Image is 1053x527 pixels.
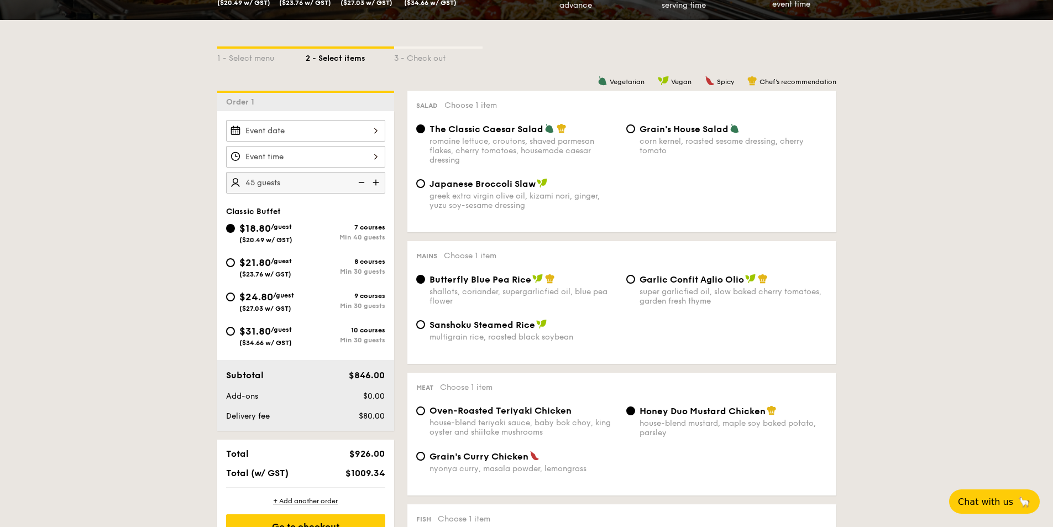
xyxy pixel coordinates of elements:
span: $21.80 [239,257,271,269]
div: 3 - Check out [394,49,483,64]
span: Meat [416,384,433,392]
img: icon-spicy.37a8142b.svg [530,451,539,461]
img: icon-chef-hat.a58ddaea.svg [767,405,777,415]
div: Min 30 guests [306,268,385,275]
span: $18.80 [239,222,271,234]
span: Choose 1 item [444,101,497,110]
span: $80.00 [359,411,385,421]
span: Total (w/ GST) [226,468,289,478]
span: Spicy [717,78,734,86]
img: icon-vegetarian.fe4039eb.svg [544,123,554,133]
span: $1009.34 [345,468,385,478]
div: greek extra virgin olive oil, kizami nori, ginger, yuzu soy-sesame dressing [429,191,617,210]
span: Mains [416,252,437,260]
span: Oven-Roasted Teriyaki Chicken [429,405,572,416]
span: The Classic Caesar Salad [429,124,543,134]
input: The Classic Caesar Saladromaine lettuce, croutons, shaved parmesan flakes, cherry tomatoes, house... [416,124,425,133]
input: Oven-Roasted Teriyaki Chickenhouse-blend teriyaki sauce, baby bok choy, king oyster and shiitake ... [416,406,425,415]
span: Chat with us [958,497,1013,507]
input: $21.80/guest($23.76 w/ GST)8 coursesMin 30 guests [226,258,235,267]
img: icon-vegetarian.fe4039eb.svg [598,76,607,86]
div: 9 courses [306,292,385,300]
span: Grain's Curry Chicken [429,451,528,462]
img: icon-spicy.37a8142b.svg [705,76,715,86]
span: Sanshoku Steamed Rice [429,320,535,330]
div: house-blend teriyaki sauce, baby bok choy, king oyster and shiitake mushrooms [429,418,617,437]
span: /guest [271,257,292,265]
div: shallots, coriander, supergarlicfied oil, blue pea flower [429,287,617,306]
input: Honey Duo Mustard Chickenhouse-blend mustard, maple soy baked potato, parsley [626,406,635,415]
img: icon-chef-hat.a58ddaea.svg [758,274,768,284]
span: /guest [273,291,294,299]
div: Min 30 guests [306,302,385,310]
span: Choose 1 item [438,514,490,524]
div: nyonya curry, masala powder, lemongrass [429,464,617,473]
span: Grain's House Salad [640,124,729,134]
button: Chat with us🦙 [949,489,1040,514]
img: icon-reduce.1d2dbef1.svg [352,172,369,193]
div: 10 courses [306,326,385,334]
div: Min 30 guests [306,336,385,344]
input: Grain's House Saladcorn kernel, roasted sesame dressing, cherry tomato [626,124,635,133]
img: icon-chef-hat.a58ddaea.svg [747,76,757,86]
span: Add-ons [226,392,258,401]
span: $24.80 [239,291,273,303]
span: $0.00 [363,392,385,401]
span: Total [226,448,249,459]
div: 7 courses [306,223,385,231]
img: icon-vegan.f8ff3823.svg [658,76,669,86]
span: Choose 1 item [444,251,496,260]
div: romaine lettuce, croutons, shaved parmesan flakes, cherry tomatoes, housemade caesar dressing [429,137,617,165]
span: /guest [271,223,292,231]
img: icon-chef-hat.a58ddaea.svg [557,123,567,133]
div: multigrain rice, roasted black soybean [429,332,617,342]
img: icon-chef-hat.a58ddaea.svg [545,274,555,284]
span: Subtotal [226,370,264,380]
span: Delivery fee [226,411,270,421]
input: Event date [226,120,385,142]
span: Chef's recommendation [759,78,836,86]
img: icon-vegan.f8ff3823.svg [532,274,543,284]
span: 🦙 [1018,495,1031,508]
img: icon-vegan.f8ff3823.svg [537,178,548,188]
img: icon-vegetarian.fe4039eb.svg [730,123,740,133]
input: Event time [226,146,385,168]
div: 2 - Select items [306,49,394,64]
span: Order 1 [226,97,259,107]
span: Salad [416,102,438,109]
input: Grain's Curry Chickennyonya curry, masala powder, lemongrass [416,452,425,461]
span: Honey Duo Mustard Chicken [640,406,766,416]
img: icon-vegan.f8ff3823.svg [536,319,547,329]
span: ($23.76 w/ GST) [239,270,291,278]
div: 1 - Select menu [217,49,306,64]
input: Butterfly Blue Pea Riceshallots, coriander, supergarlicfied oil, blue pea flower [416,275,425,284]
span: $846.00 [349,370,385,380]
span: $31.80 [239,325,271,337]
span: Choose 1 item [440,383,493,392]
span: Vegetarian [610,78,645,86]
span: ($20.49 w/ GST) [239,236,292,244]
img: icon-vegan.f8ff3823.svg [745,274,756,284]
span: $926.00 [349,448,385,459]
div: + Add another order [226,497,385,505]
div: corn kernel, roasted sesame dressing, cherry tomato [640,137,827,155]
span: Japanese Broccoli Slaw [429,179,536,189]
span: ($27.03 w/ GST) [239,305,291,312]
span: Fish [416,515,431,523]
input: Sanshoku Steamed Ricemultigrain rice, roasted black soybean [416,320,425,329]
input: $18.80/guest($20.49 w/ GST)7 coursesMin 40 guests [226,224,235,233]
span: Garlic Confit Aglio Olio [640,274,744,285]
input: Number of guests [226,172,385,194]
span: /guest [271,326,292,333]
input: Japanese Broccoli Slawgreek extra virgin olive oil, kizami nori, ginger, yuzu soy-sesame dressing [416,179,425,188]
span: ($34.66 w/ GST) [239,339,292,347]
span: Vegan [671,78,691,86]
div: Min 40 guests [306,233,385,241]
div: house-blend mustard, maple soy baked potato, parsley [640,419,827,437]
input: $24.80/guest($27.03 w/ GST)9 coursesMin 30 guests [226,293,235,301]
img: icon-add.58712e84.svg [369,172,385,193]
div: super garlicfied oil, slow baked cherry tomatoes, garden fresh thyme [640,287,827,306]
input: Garlic Confit Aglio Oliosuper garlicfied oil, slow baked cherry tomatoes, garden fresh thyme [626,275,635,284]
input: $31.80/guest($34.66 w/ GST)10 coursesMin 30 guests [226,327,235,336]
span: Butterfly Blue Pea Rice [429,274,531,285]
